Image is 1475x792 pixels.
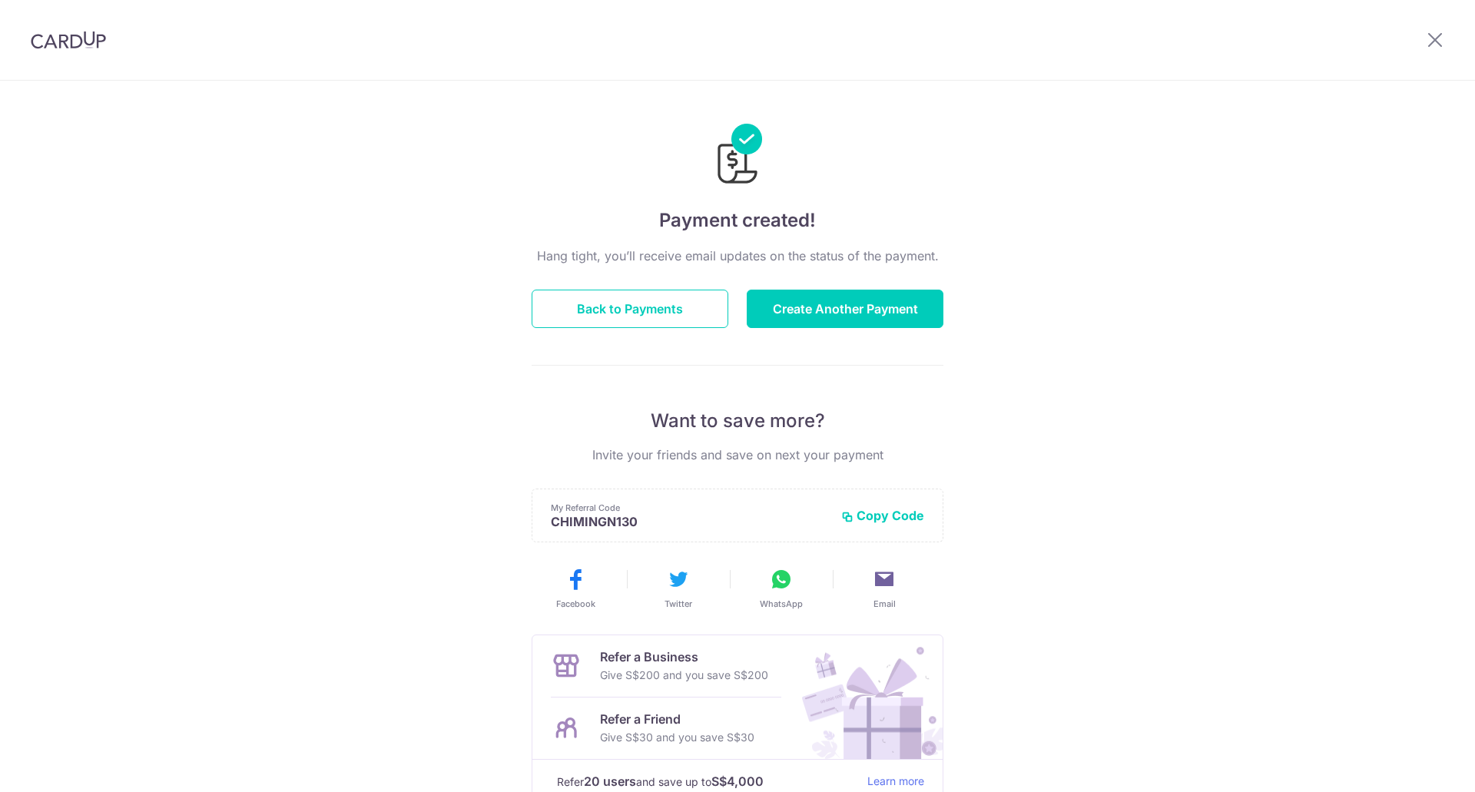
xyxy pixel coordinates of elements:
[747,290,943,328] button: Create Another Payment
[532,207,943,234] h4: Payment created!
[532,247,943,265] p: Hang tight, you’ll receive email updates on the status of the payment.
[713,124,762,188] img: Payments
[532,290,728,328] button: Back to Payments
[867,772,924,791] a: Learn more
[600,728,754,747] p: Give S$30 and you save S$30
[556,598,595,610] span: Facebook
[600,648,768,666] p: Refer a Business
[530,567,621,610] button: Facebook
[760,598,803,610] span: WhatsApp
[551,514,829,529] p: CHIMINGN130
[557,772,855,791] p: Refer and save up to
[584,772,636,790] strong: 20 users
[532,409,943,433] p: Want to save more?
[839,567,930,610] button: Email
[665,598,692,610] span: Twitter
[600,666,768,684] p: Give S$200 and you save S$200
[787,635,943,759] img: Refer
[841,508,924,523] button: Copy Code
[736,567,827,610] button: WhatsApp
[551,502,829,514] p: My Referral Code
[600,710,754,728] p: Refer a Friend
[532,446,943,464] p: Invite your friends and save on next your payment
[31,31,106,49] img: CardUp
[711,772,764,790] strong: S$4,000
[873,598,896,610] span: Email
[633,567,724,610] button: Twitter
